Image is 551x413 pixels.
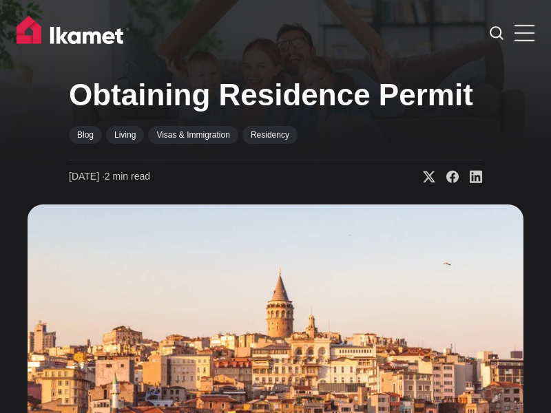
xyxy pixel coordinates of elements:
a: Share on Linkedin [459,170,482,184]
a: Blog [69,126,102,144]
span: [DATE] ∙ [69,171,105,182]
h1: Obtaining Residence Permit [69,77,482,114]
a: Visas & Immigration [148,126,238,144]
a: Share on Facebook [435,170,459,184]
a: Residency [242,126,298,144]
a: Living [106,126,144,144]
img: Ikamet home [17,16,129,50]
time: 2 min read [69,170,150,184]
a: Share on X [412,170,435,184]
